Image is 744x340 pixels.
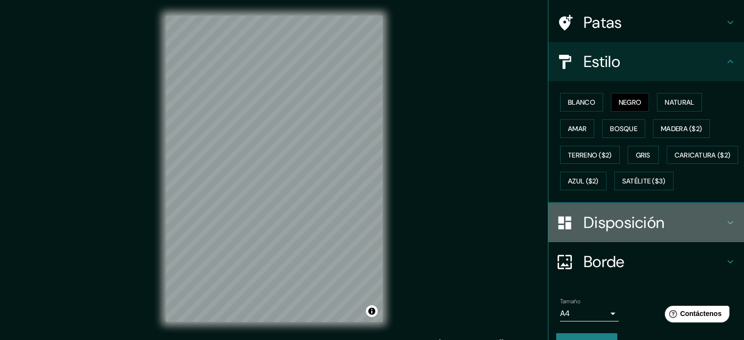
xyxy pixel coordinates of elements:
[622,177,666,186] font: Satélite ($3)
[636,151,651,159] font: Gris
[661,124,702,133] font: Madera ($2)
[611,93,650,112] button: Negro
[560,297,580,305] font: Tamaño
[628,146,659,164] button: Gris
[560,306,619,321] div: A4
[560,119,594,138] button: Amar
[568,151,612,159] font: Terreno ($2)
[667,146,739,164] button: Caricatura ($2)
[560,308,570,318] font: A4
[548,3,744,42] div: Patas
[665,98,694,107] font: Natural
[560,93,603,112] button: Blanco
[602,119,645,138] button: Bosque
[366,305,378,317] button: Activar o desactivar atribución
[568,177,599,186] font: Azul ($2)
[657,93,702,112] button: Natural
[548,203,744,242] div: Disposición
[568,98,595,107] font: Blanco
[584,212,664,233] font: Disposición
[619,98,642,107] font: Negro
[614,172,674,190] button: Satélite ($3)
[548,242,744,281] div: Borde
[548,42,744,81] div: Estilo
[584,251,625,272] font: Borde
[610,124,637,133] font: Bosque
[560,146,620,164] button: Terreno ($2)
[560,172,607,190] button: Azul ($2)
[675,151,731,159] font: Caricatura ($2)
[568,124,586,133] font: Amar
[653,119,710,138] button: Madera ($2)
[584,51,620,72] font: Estilo
[584,12,622,33] font: Patas
[657,302,733,329] iframe: Lanzador de widgets de ayuda
[166,16,383,322] canvas: Mapa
